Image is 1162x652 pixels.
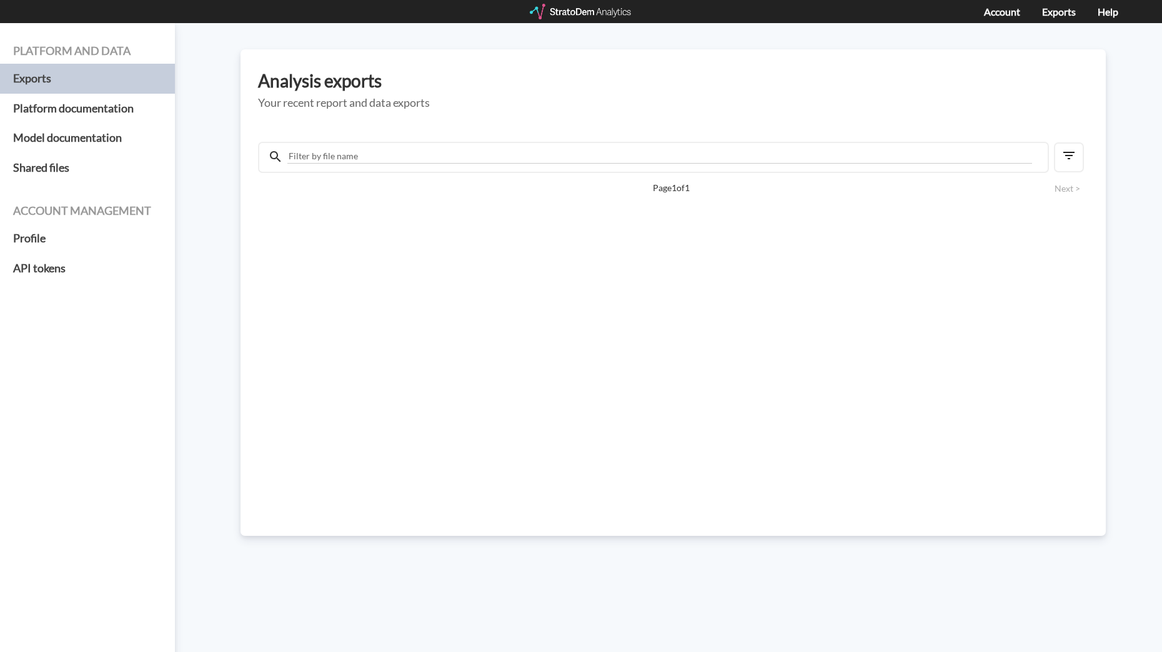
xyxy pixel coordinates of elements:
h4: Platform and data [13,45,162,57]
a: API tokens [13,254,162,284]
a: Profile [13,224,162,254]
h3: Analysis exports [258,71,1088,91]
a: Help [1098,6,1118,17]
input: Filter by file name [287,149,1032,164]
a: Exports [13,64,162,94]
a: Model documentation [13,123,162,153]
a: Exports [1042,6,1076,17]
h5: Your recent report and data exports [258,97,1088,109]
button: Next > [1051,182,1084,195]
a: Platform documentation [13,94,162,124]
h4: Account management [13,205,162,217]
span: Page 1 of 1 [302,182,1040,194]
a: Account [984,6,1020,17]
a: Shared files [13,153,162,183]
